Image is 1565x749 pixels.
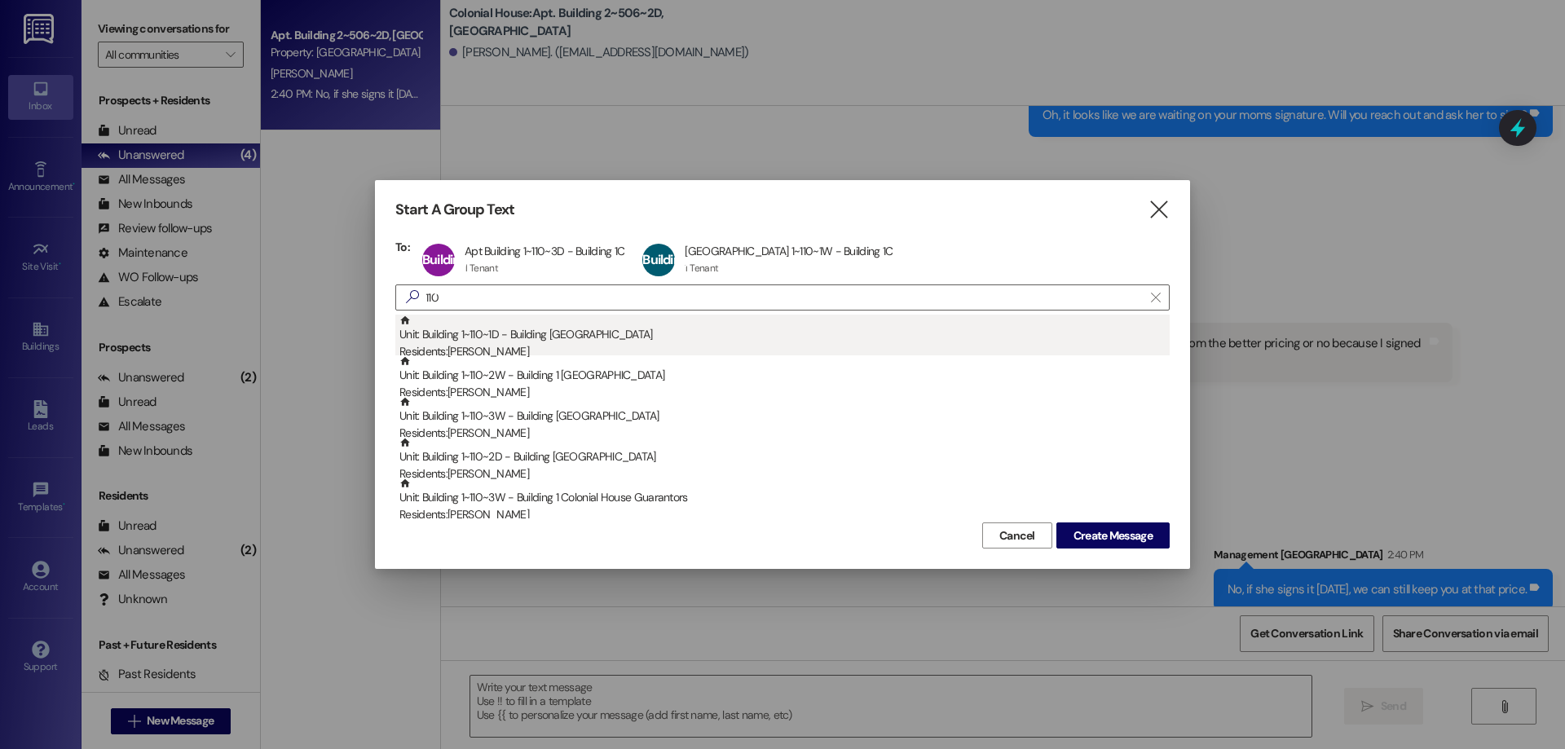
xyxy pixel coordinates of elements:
button: Clear text [1143,285,1169,310]
input: Search for any contact or apartment [425,286,1143,309]
div: Residents: [PERSON_NAME] [399,506,1170,523]
span: Building 1~110~1W [642,251,694,301]
div: [GEOGRAPHIC_DATA] 1~110~1W - Building 1C [685,244,893,258]
i:  [1148,201,1170,218]
button: Create Message [1056,522,1170,549]
div: Apt Building 1~110~3D - Building 1C [465,244,625,258]
div: Unit: Building 1~110~3W - Building 1 Colonial House Guarantors [399,478,1170,524]
div: 1 Tenant [685,262,718,275]
div: Unit: Building 1~110~3W - Building [GEOGRAPHIC_DATA]Residents:[PERSON_NAME] [395,396,1170,437]
div: Unit: Building 1~110~1D - Building [GEOGRAPHIC_DATA] [399,315,1170,361]
div: Unit: Building 1~110~2D - Building [GEOGRAPHIC_DATA] [399,437,1170,483]
h3: Start A Group Text [395,200,514,219]
div: Residents: [PERSON_NAME] [399,465,1170,482]
div: Unit: Building 1~110~2W - Building 1 [GEOGRAPHIC_DATA]Residents:[PERSON_NAME] [395,355,1170,396]
span: Cancel [999,527,1035,544]
div: Unit: Building 1~110~1D - Building [GEOGRAPHIC_DATA]Residents:[PERSON_NAME] [395,315,1170,355]
div: Residents: [PERSON_NAME] [399,384,1170,401]
div: Unit: Building 1~110~2D - Building [GEOGRAPHIC_DATA]Residents:[PERSON_NAME] [395,437,1170,478]
button: Cancel [982,522,1052,549]
span: Building 1~110~3D [422,251,473,301]
div: Residents: [PERSON_NAME] [399,343,1170,360]
div: Residents: [PERSON_NAME] [399,425,1170,442]
div: Unit: Building 1~110~3W - Building 1 Colonial House GuarantorsResidents:[PERSON_NAME] [395,478,1170,518]
i:  [1151,291,1160,304]
div: Unit: Building 1~110~2W - Building 1 [GEOGRAPHIC_DATA] [399,355,1170,402]
span: Create Message [1073,527,1153,544]
div: 1 Tenant [465,262,498,275]
h3: To: [395,240,410,254]
div: Unit: Building 1~110~3W - Building [GEOGRAPHIC_DATA] [399,396,1170,443]
i:  [399,289,425,306]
